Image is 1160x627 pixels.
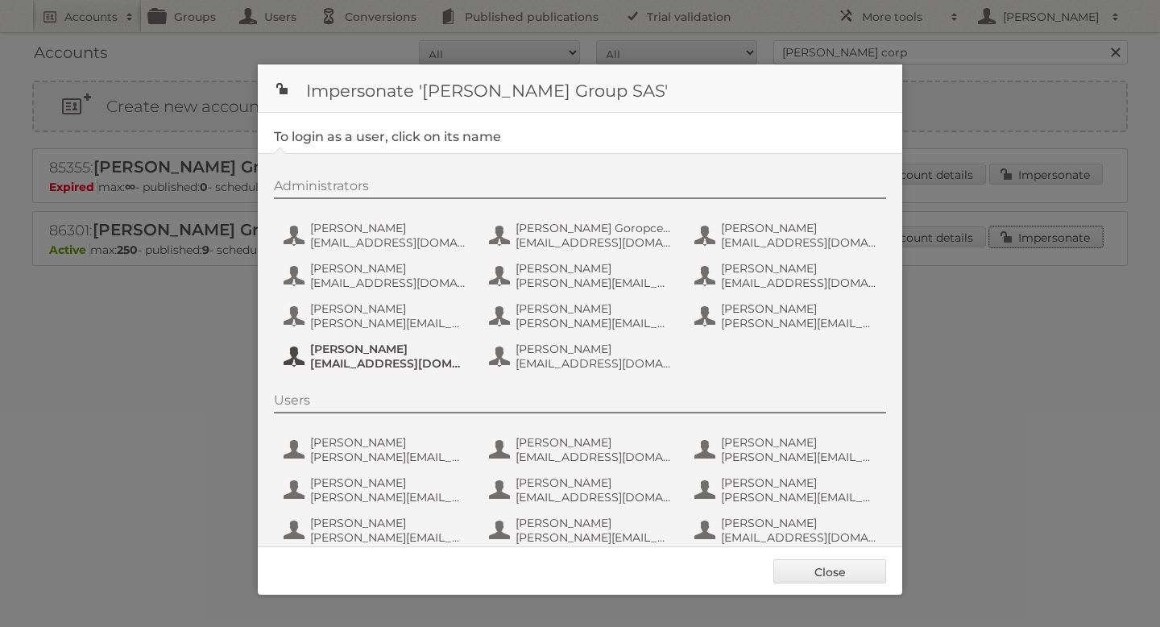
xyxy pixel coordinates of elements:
span: [EMAIL_ADDRESS][DOMAIN_NAME] [310,276,466,290]
span: [PERSON_NAME][EMAIL_ADDRESS][DOMAIN_NAME] [721,316,877,330]
button: [PERSON_NAME] [PERSON_NAME][EMAIL_ADDRESS][DOMAIN_NAME] [487,300,677,332]
button: [PERSON_NAME] [PERSON_NAME][EMAIL_ADDRESS][DOMAIN_NAME] [693,300,882,332]
span: [PERSON_NAME] [516,435,672,450]
span: [EMAIL_ADDRESS][DOMAIN_NAME] [721,276,877,290]
span: [EMAIL_ADDRESS][DOMAIN_NAME] [516,356,672,371]
span: [EMAIL_ADDRESS][DOMAIN_NAME] [516,450,672,464]
button: [PERSON_NAME] [PERSON_NAME][EMAIL_ADDRESS][DOMAIN_NAME] [487,260,677,292]
button: [PERSON_NAME] [PERSON_NAME][EMAIL_ADDRESS][DOMAIN_NAME] [487,514,677,546]
span: [PERSON_NAME] [721,221,877,235]
button: [PERSON_NAME] [EMAIL_ADDRESS][DOMAIN_NAME] [282,219,471,251]
button: [PERSON_NAME] [PERSON_NAME][EMAIL_ADDRESS][DOMAIN_NAME] [282,474,471,506]
button: [PERSON_NAME] [EMAIL_ADDRESS][DOMAIN_NAME] [693,219,882,251]
span: [PERSON_NAME] [310,221,466,235]
button: [PERSON_NAME] Goropceanu [EMAIL_ADDRESS][DOMAIN_NAME] [487,219,677,251]
span: [EMAIL_ADDRESS][DOMAIN_NAME] [310,356,466,371]
span: [PERSON_NAME][EMAIL_ADDRESS][DOMAIN_NAME] [516,276,672,290]
span: [PERSON_NAME] [516,475,672,490]
span: [PERSON_NAME] [721,435,877,450]
button: [PERSON_NAME] [EMAIL_ADDRESS][DOMAIN_NAME] [487,434,677,466]
span: [PERSON_NAME][EMAIL_ADDRESS][DOMAIN_NAME] [310,450,466,464]
span: [PERSON_NAME][EMAIL_ADDRESS][DOMAIN_NAME] [721,450,877,464]
span: [EMAIL_ADDRESS][DOMAIN_NAME] [310,235,466,250]
span: [PERSON_NAME][EMAIL_ADDRESS][DOMAIN_NAME] [310,490,466,505]
span: [PERSON_NAME][EMAIL_ADDRESS][DOMAIN_NAME] [516,316,672,330]
span: [PERSON_NAME] [516,516,672,530]
span: [EMAIL_ADDRESS][DOMAIN_NAME] [516,235,672,250]
span: [PERSON_NAME] [310,475,466,490]
span: [PERSON_NAME] [721,516,877,530]
span: [PERSON_NAME][EMAIL_ADDRESS][DOMAIN_NAME] [310,316,466,330]
button: [PERSON_NAME] [EMAIL_ADDRESS][DOMAIN_NAME] [282,260,471,292]
span: [PERSON_NAME] [721,301,877,316]
span: [PERSON_NAME] [721,261,877,276]
span: [PERSON_NAME] [310,301,466,316]
span: [PERSON_NAME] [516,261,672,276]
button: [PERSON_NAME] [PERSON_NAME][EMAIL_ADDRESS][DOMAIN_NAME] [282,514,471,546]
span: [PERSON_NAME] [310,261,466,276]
button: [PERSON_NAME] [EMAIL_ADDRESS][DOMAIN_NAME] [693,514,882,546]
span: [PERSON_NAME][EMAIL_ADDRESS][DOMAIN_NAME] [310,530,466,545]
span: [PERSON_NAME][EMAIL_ADDRESS][DOMAIN_NAME] [721,490,877,505]
button: [PERSON_NAME] [PERSON_NAME][EMAIL_ADDRESS][DOMAIN_NAME] [693,474,882,506]
h1: Impersonate '[PERSON_NAME] Group SAS' [258,64,902,113]
span: [PERSON_NAME] Goropceanu [516,221,672,235]
span: [PERSON_NAME] [516,342,672,356]
span: [EMAIL_ADDRESS][DOMAIN_NAME] [721,235,877,250]
button: [PERSON_NAME] [PERSON_NAME][EMAIL_ADDRESS][DOMAIN_NAME] [282,434,471,466]
span: [PERSON_NAME] [516,301,672,316]
div: Administrators [274,178,886,199]
legend: To login as a user, click on its name [274,129,501,144]
span: [PERSON_NAME][EMAIL_ADDRESS][DOMAIN_NAME] [516,530,672,545]
button: [PERSON_NAME] [EMAIL_ADDRESS][DOMAIN_NAME] [282,340,471,372]
span: [PERSON_NAME] [310,516,466,530]
a: Close [773,559,886,583]
button: [PERSON_NAME] [PERSON_NAME][EMAIL_ADDRESS][DOMAIN_NAME] [693,434,882,466]
span: [PERSON_NAME] [310,435,466,450]
span: [EMAIL_ADDRESS][DOMAIN_NAME] [721,530,877,545]
button: [PERSON_NAME] [PERSON_NAME][EMAIL_ADDRESS][DOMAIN_NAME] [282,300,471,332]
button: [PERSON_NAME] [EMAIL_ADDRESS][DOMAIN_NAME] [487,474,677,506]
div: Users [274,392,886,413]
span: [PERSON_NAME] [310,342,466,356]
span: [PERSON_NAME] [721,475,877,490]
button: [PERSON_NAME] [EMAIL_ADDRESS][DOMAIN_NAME] [487,340,677,372]
button: [PERSON_NAME] [EMAIL_ADDRESS][DOMAIN_NAME] [693,260,882,292]
span: [EMAIL_ADDRESS][DOMAIN_NAME] [516,490,672,505]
